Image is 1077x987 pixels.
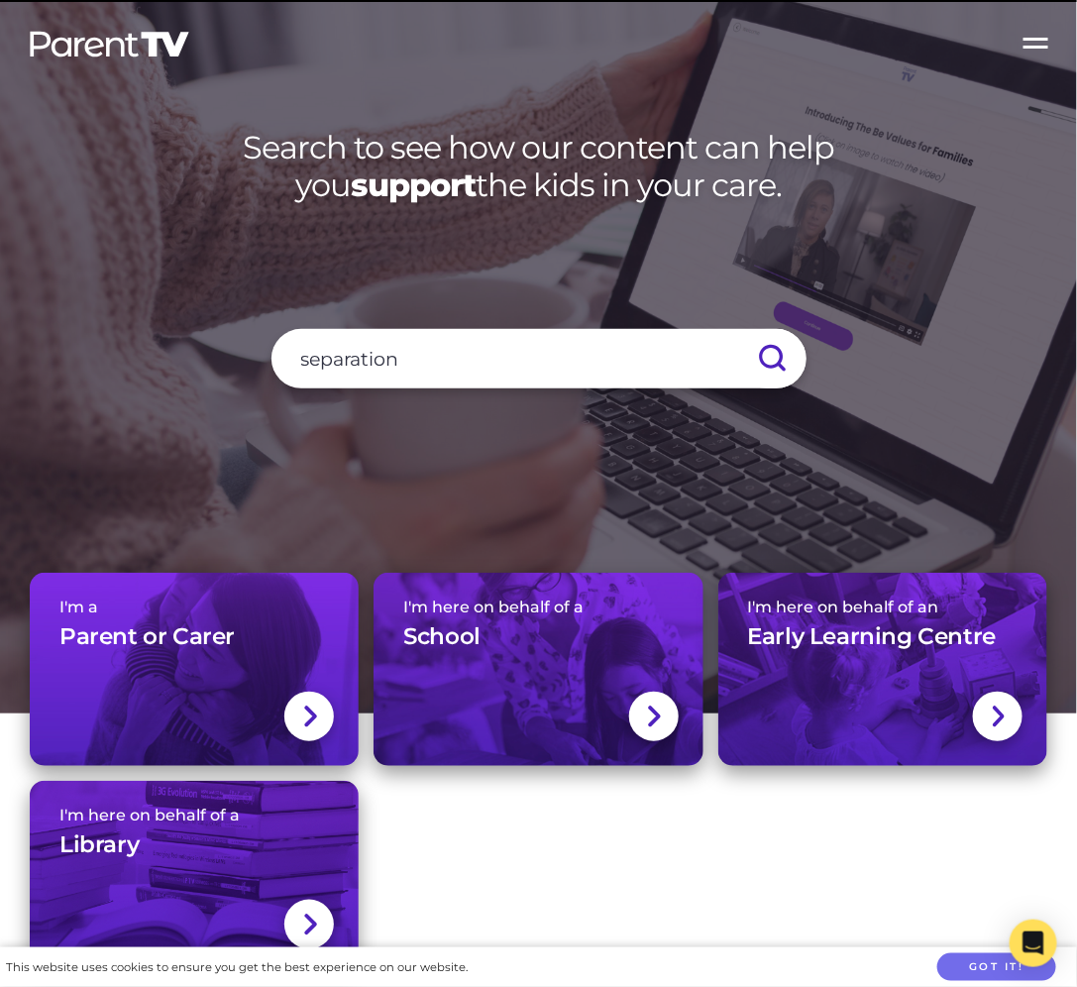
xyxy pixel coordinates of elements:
div: Open Intercom Messenger [1010,920,1057,967]
button: Got it! [937,953,1056,982]
div: This website uses cookies to ensure you get the best experience on our website. [6,957,468,978]
h1: Search to see how our content can help you the kids in your care. [30,129,1047,205]
a: I'm here on behalf of aSchool [374,573,702,766]
h3: Early Learning Centre [748,622,997,652]
a: I'm here on behalf of aLibrary [30,781,359,974]
img: svg+xml;base64,PHN2ZyBlbmFibGUtYmFja2dyb3VuZD0ibmV3IDAgMCAxNC44IDI1LjciIHZpZXdCb3g9IjAgMCAxNC44ID... [302,912,317,937]
a: I'm here on behalf of anEarly Learning Centre [718,573,1047,766]
span: I'm here on behalf of a [403,598,673,616]
img: svg+xml;base64,PHN2ZyBlbmFibGUtYmFja2dyb3VuZD0ibmV3IDAgMCAxNC44IDI1LjciIHZpZXdCb3g9IjAgMCAxNC44ID... [991,704,1006,729]
h3: Parent or Carer [59,622,235,652]
input: Submit [737,329,807,388]
img: svg+xml;base64,PHN2ZyBlbmFibGUtYmFja2dyb3VuZD0ibmV3IDAgMCAxNC44IDI1LjciIHZpZXdCb3g9IjAgMCAxNC44ID... [646,704,661,729]
h3: Library [59,830,139,860]
span: I'm here on behalf of a [59,806,329,824]
span: I'm here on behalf of an [748,598,1018,616]
strong: support [351,165,476,204]
span: I'm a [59,598,329,616]
img: svg+xml;base64,PHN2ZyBlbmFibGUtYmFja2dyb3VuZD0ibmV3IDAgMCAxNC44IDI1LjciIHZpZXdCb3g9IjAgMCAxNC44ID... [302,704,317,729]
input: Search... anxiety, biting, resilience [271,329,807,388]
a: I'm aParent or Carer [30,573,359,766]
img: parenttv-logo-white.4c85aaf.svg [28,30,191,58]
h3: School [403,622,481,652]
